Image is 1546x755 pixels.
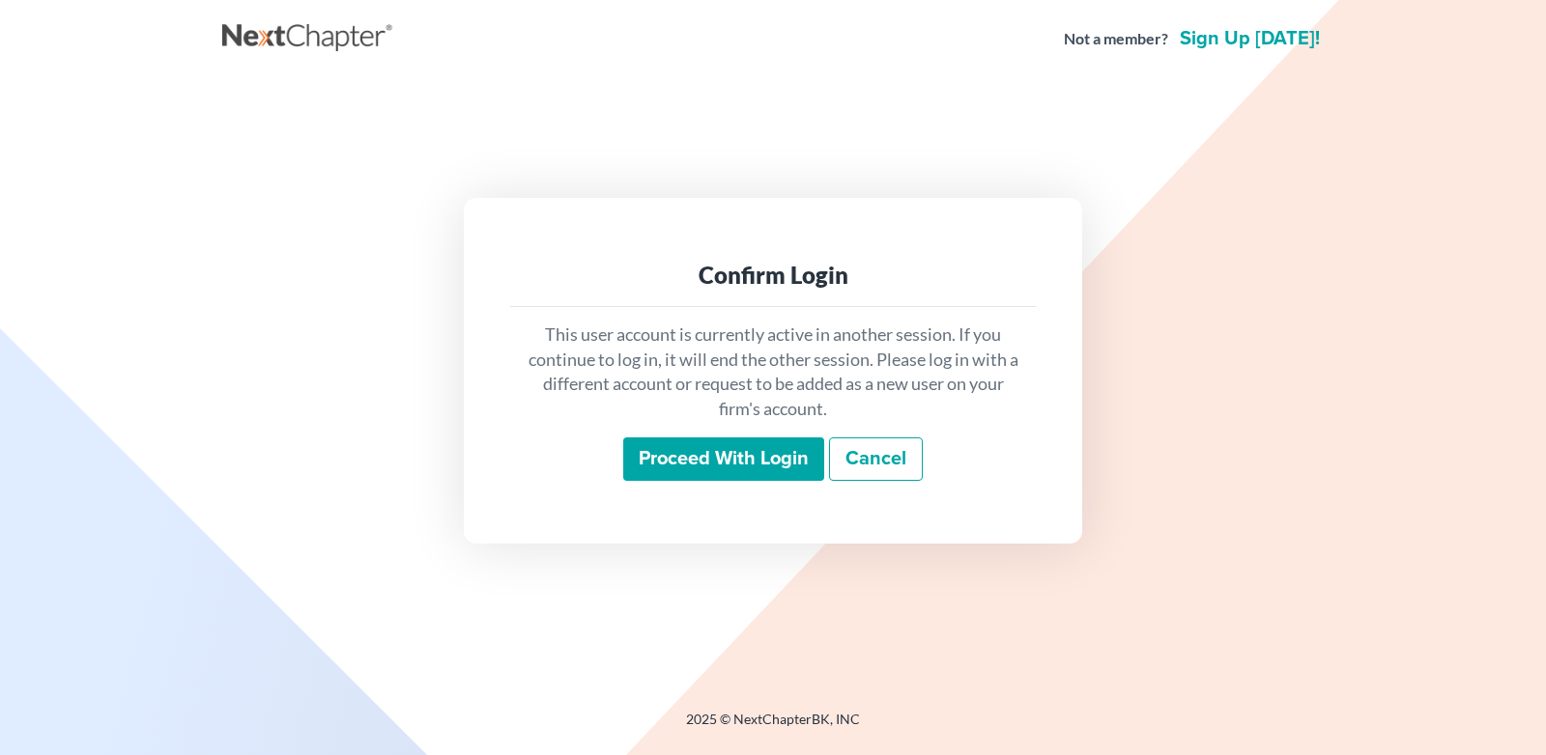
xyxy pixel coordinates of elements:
[623,437,824,482] input: Proceed with login
[526,322,1020,422] p: This user account is currently active in another session. If you continue to log in, it will end ...
[829,437,923,482] a: Cancel
[1176,29,1324,48] a: Sign up [DATE]!
[526,260,1020,291] div: Confirm Login
[1064,28,1168,50] strong: Not a member?
[222,710,1324,744] div: 2025 © NextChapterBK, INC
